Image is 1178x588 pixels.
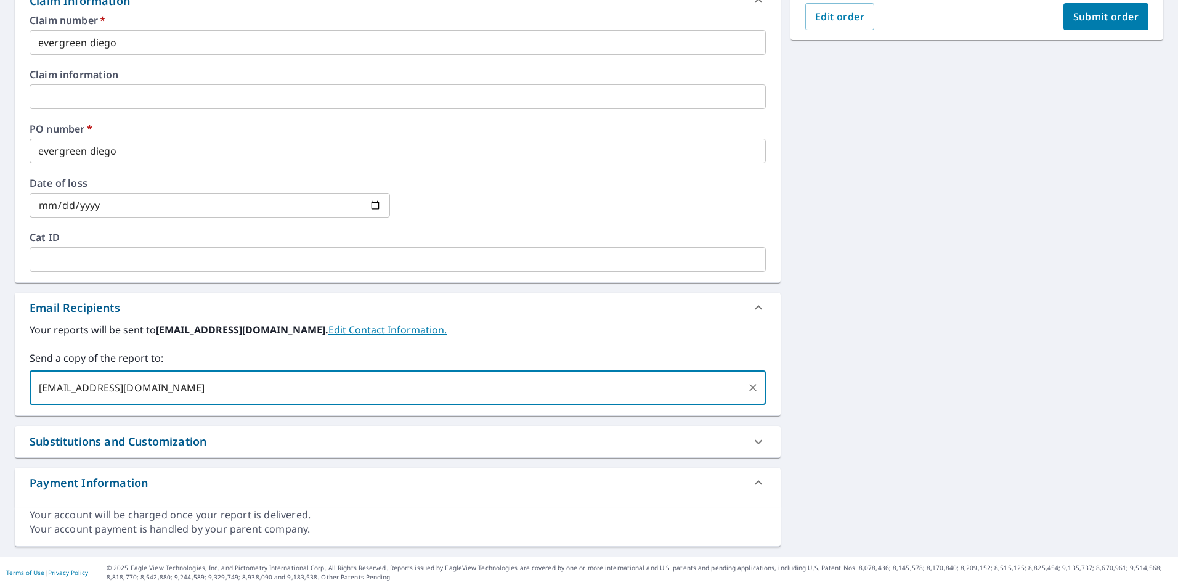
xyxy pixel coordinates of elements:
label: Your reports will be sent to [30,322,766,337]
p: | [6,569,88,576]
a: Terms of Use [6,568,44,577]
label: PO number [30,124,766,134]
div: Substitutions and Customization [15,426,781,457]
span: Edit order [815,10,865,23]
label: Claim information [30,70,766,80]
div: Substitutions and Customization [30,433,206,450]
label: Cat ID [30,232,766,242]
div: Your account will be charged once your report is delivered. [30,508,766,522]
a: EditContactInfo [328,323,447,337]
label: Send a copy of the report to: [30,351,766,365]
label: Date of loss [30,178,390,188]
button: Edit order [805,3,875,30]
a: Privacy Policy [48,568,88,577]
button: Clear [744,379,762,396]
div: Payment Information [15,468,781,497]
p: © 2025 Eagle View Technologies, Inc. and Pictometry International Corp. All Rights Reserved. Repo... [107,563,1172,582]
div: Email Recipients [30,300,120,316]
b: [EMAIL_ADDRESS][DOMAIN_NAME]. [156,323,328,337]
span: Submit order [1073,10,1139,23]
button: Submit order [1063,3,1149,30]
div: Payment Information [30,475,148,491]
div: Email Recipients [15,293,781,322]
div: Your account payment is handled by your parent company. [30,522,766,536]
label: Claim number [30,15,766,25]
